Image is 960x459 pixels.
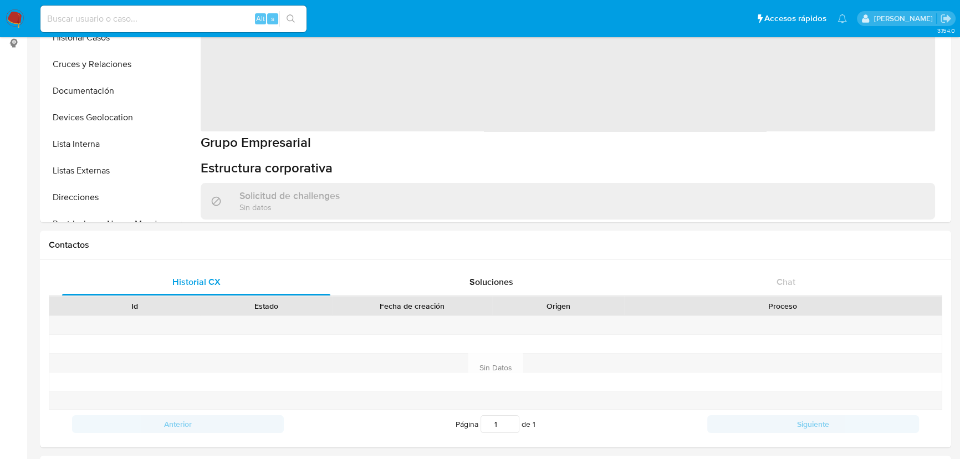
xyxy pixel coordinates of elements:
div: Solicitud de challengesSin datos [201,183,935,219]
button: Anterior [72,415,284,433]
div: Fecha de creación [340,300,485,312]
button: Lista Interna [43,131,181,157]
button: Listas Externas [43,157,181,184]
button: Restricciones Nuevo Mundo [43,211,181,237]
div: Estado [208,300,324,312]
button: Cruces y Relaciones [43,51,181,78]
span: 1 [533,419,535,430]
span: Página de [456,415,535,433]
button: Documentación [43,78,181,104]
a: Notificaciones [838,14,847,23]
button: Siguiente [707,415,919,433]
h1: Contactos [49,239,942,251]
span: Alt [256,13,265,24]
h3: Solicitud de challenges [239,190,340,202]
span: 3.154.0 [937,26,954,35]
span: Accesos rápidos [764,13,826,24]
p: Sin datos [239,202,340,212]
h1: Grupo Empresarial [201,134,935,151]
span: Historial CX [172,276,220,288]
span: s [271,13,274,24]
div: Proceso [632,300,934,312]
p: michelleangelica.rodriguez@mercadolibre.com.mx [874,13,936,24]
input: Buscar usuario o caso... [40,12,307,26]
div: Origen [500,300,616,312]
button: Historial Casos [43,24,181,51]
button: search-icon [279,11,302,27]
span: Soluciones [469,276,513,288]
button: Direcciones [43,184,181,211]
div: Id [76,300,192,312]
button: Devices Geolocation [43,104,181,131]
a: Salir [940,13,952,24]
span: Chat [777,276,795,288]
h6: Estructura corporativa [201,160,935,176]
